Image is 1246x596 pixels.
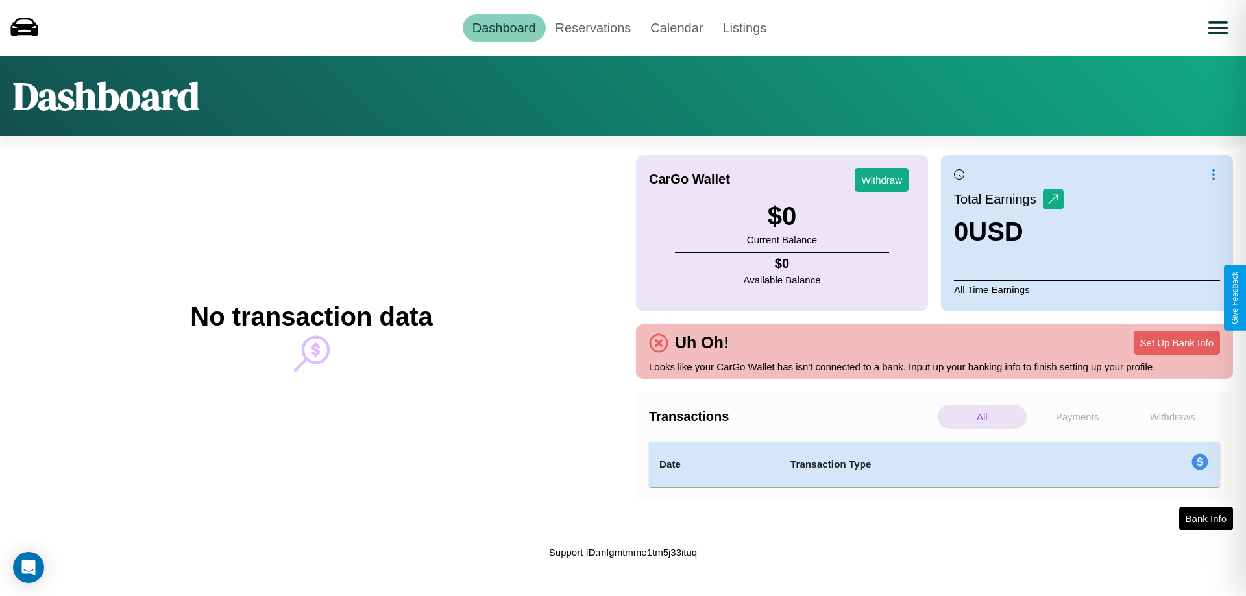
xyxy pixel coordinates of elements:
h4: Transaction Type [790,457,1085,472]
h4: $ 0 [744,256,821,271]
h3: 0 USD [954,217,1064,246]
button: Open menu [1200,10,1236,46]
button: Set Up Bank Info [1134,331,1220,355]
h1: Dashboard [13,69,199,123]
button: Bank Info [1179,507,1233,530]
div: Open Intercom Messenger [13,552,44,583]
a: Calendar [641,14,713,42]
p: Payments [1033,405,1122,429]
p: Available Balance [744,271,821,289]
div: Give Feedback [1230,272,1240,324]
h4: Uh Oh! [668,333,735,352]
a: Listings [713,14,776,42]
h3: $ 0 [747,202,817,231]
p: All [938,405,1027,429]
h4: Date [659,457,770,472]
a: Dashboard [463,14,546,42]
p: Withdraws [1128,405,1217,429]
p: Support ID: mfgmtmme1tm5j33ituq [549,543,697,561]
a: Reservations [546,14,641,42]
h4: Transactions [649,409,934,424]
button: Withdraw [855,168,909,192]
p: Current Balance [747,231,817,248]
p: Looks like your CarGo Wallet has isn't connected to a bank. Input up your banking info to finish ... [649,358,1220,375]
h2: No transaction data [190,302,432,331]
p: Total Earnings [954,187,1043,211]
h4: CarGo Wallet [649,172,730,187]
p: All Time Earnings [954,280,1220,298]
table: simple table [649,442,1220,487]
